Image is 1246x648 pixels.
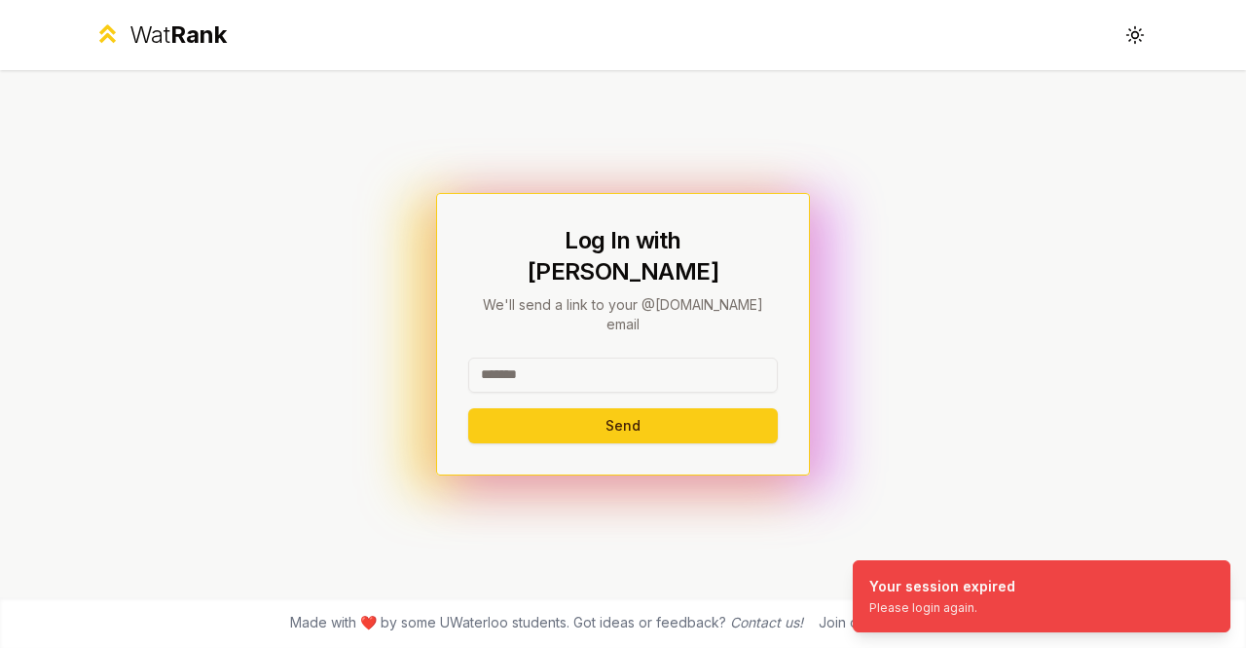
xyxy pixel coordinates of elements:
div: Your session expired [869,577,1015,596]
a: Contact us! [730,614,803,630]
span: Made with ❤️ by some UWaterloo students. Got ideas or feedback? [290,613,803,632]
a: WatRank [93,19,227,51]
div: Join our discord! [819,613,927,632]
h1: Log In with [PERSON_NAME] [468,225,778,287]
span: Rank [170,20,227,49]
button: Send [468,408,778,443]
div: Please login again. [869,600,1015,616]
div: Wat [129,19,227,51]
p: We'll send a link to your @[DOMAIN_NAME] email [468,295,778,334]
